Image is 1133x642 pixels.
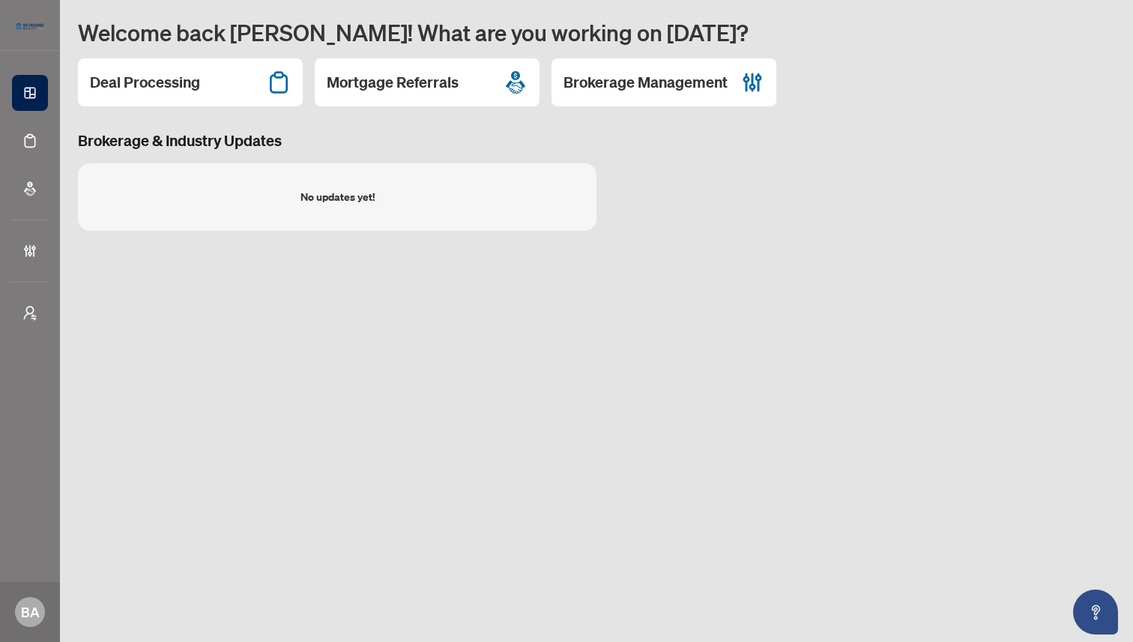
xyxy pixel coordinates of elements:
[22,306,37,321] span: user-switch
[327,72,459,93] h2: Mortgage Referrals
[90,72,200,93] h2: Deal Processing
[564,72,728,93] h2: Brokerage Management
[21,602,40,623] span: BA
[1073,590,1118,635] button: Open asap
[78,130,1115,151] h3: Brokerage & Industry Updates
[12,19,48,34] img: logo
[300,189,375,205] div: No updates yet!
[78,18,1115,46] h1: Welcome back [PERSON_NAME]! What are you working on [DATE]?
